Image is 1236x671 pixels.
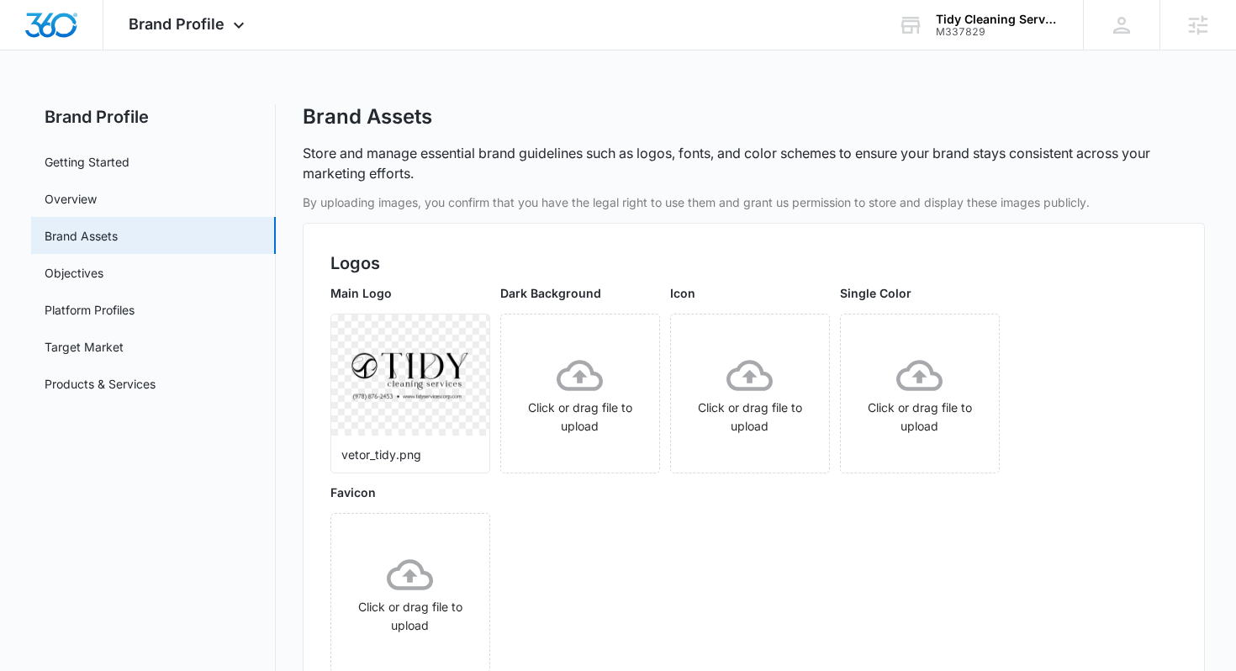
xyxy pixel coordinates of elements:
h2: Logos [330,251,1178,276]
p: By uploading images, you confirm that you have the legal right to use them and grant us permissio... [303,193,1206,211]
a: Objectives [45,264,103,282]
a: Overview [45,190,97,208]
div: Click or drag file to upload [841,352,999,436]
p: Dark Background [500,284,660,302]
span: Click or drag file to upload [501,314,659,473]
p: Favicon [330,483,490,501]
p: Main Logo [330,284,490,302]
div: Click or drag file to upload [671,352,829,436]
a: Platform Profiles [45,301,135,319]
h1: Brand Assets [303,104,432,129]
a: Getting Started [45,153,129,171]
a: Products & Services [45,375,156,393]
a: Brand Assets [45,227,118,245]
span: Click or drag file to upload [841,314,999,473]
p: vetor_tidy.png [341,446,479,463]
span: Brand Profile [129,15,224,33]
div: Click or drag file to upload [331,552,489,635]
div: account name [936,13,1059,26]
p: Single Color [840,284,1000,302]
h2: Brand Profile [31,104,276,129]
div: Click or drag file to upload [501,352,659,436]
a: Target Market [45,338,124,356]
img: User uploaded logo [351,349,469,401]
span: Click or drag file to upload [671,314,829,473]
div: account id [936,26,1059,38]
p: Store and manage essential brand guidelines such as logos, fonts, and color schemes to ensure you... [303,143,1206,183]
p: Icon [670,284,830,302]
